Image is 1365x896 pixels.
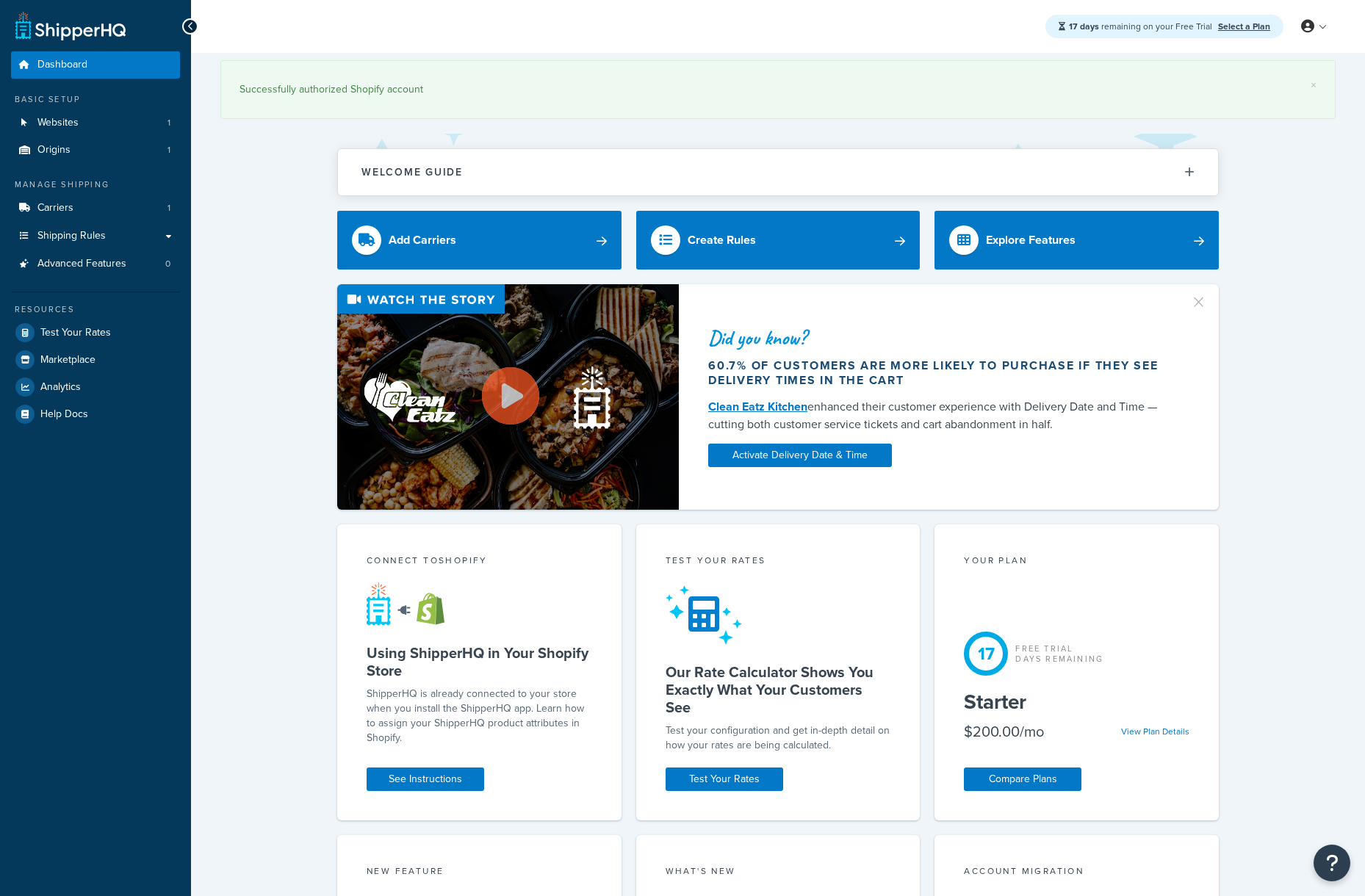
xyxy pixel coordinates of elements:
img: connect-shq-shopify-9b9a8c5a.svg [367,582,458,626]
div: Account Migration [964,864,1189,881]
img: Video thumbnail [337,284,679,510]
h5: Starter [964,690,1189,714]
a: Shipping Rules [11,223,180,250]
span: 0 [165,258,170,270]
a: Add Carriers [337,211,622,270]
span: Test Your Rates [40,327,111,339]
a: Test Your Rates [666,767,783,791]
h5: Our Rate Calculator Shows You Exactly What Your Customers See [666,663,891,716]
div: What's New [666,864,891,881]
span: Origins [37,144,71,156]
li: Carriers [11,195,180,222]
div: Test your configuration and get in-depth detail on how your rates are being calculated. [666,723,891,753]
a: Advanced Features0 [11,250,180,278]
div: Your Plan [964,554,1189,571]
div: 60.7% of customers are more likely to purchase if they see delivery times in the cart [708,358,1173,388]
li: Websites [11,109,180,137]
a: Help Docs [11,401,180,427]
span: Help Docs [40,408,88,421]
h5: Using ShipperHQ in Your Shopify Store [367,644,592,679]
a: Carriers1 [11,195,180,222]
div: Manage Shipping [11,178,180,191]
span: Dashboard [37,59,87,71]
span: remaining on your Free Trial [1069,20,1214,33]
div: Add Carriers [389,230,456,250]
button: Open Resource Center [1314,845,1350,881]
a: Dashboard [11,51,180,79]
span: Websites [37,117,79,129]
span: Analytics [40,381,81,394]
a: Select a Plan [1218,20,1270,33]
span: 1 [168,202,170,214]
div: Connect to Shopify [367,554,592,571]
a: Marketplace [11,347,180,373]
div: enhanced their customer experience with Delivery Date and Time — cutting both customer service ti... [708,398,1173,433]
a: See Instructions [367,767,484,791]
div: 17 [964,632,1008,676]
div: Free Trial Days Remaining [1015,643,1103,664]
span: Marketplace [40,354,96,366]
span: Advanced Features [37,258,126,270]
a: Test Your Rates [11,319,180,346]
div: $200.00/mo [964,721,1044,742]
span: 1 [168,144,170,156]
a: Explore Features [934,211,1219,270]
div: New Feature [367,864,592,881]
div: Did you know? [708,328,1173,348]
a: Origins1 [11,137,180,164]
a: Clean Eatz Kitchen [708,398,807,415]
div: Basic Setup [11,93,180,106]
button: Welcome Guide [338,149,1218,195]
a: Activate Delivery Date & Time [708,444,892,467]
h2: Welcome Guide [361,167,463,178]
div: Create Rules [688,230,756,250]
a: Websites1 [11,109,180,137]
a: × [1311,79,1317,91]
div: Successfully authorized Shopify account [239,79,1317,100]
li: Advanced Features [11,250,180,278]
a: Compare Plans [964,767,1081,791]
div: Explore Features [986,230,1076,250]
a: Analytics [11,374,180,400]
span: 1 [168,117,170,129]
span: Carriers [37,202,73,214]
strong: 17 days [1069,20,1099,33]
a: Create Rules [636,211,921,270]
li: Origins [11,137,180,164]
p: ShipperHQ is already connected to your store when you install the ShipperHQ app. Learn how to ass... [367,687,592,745]
a: View Plan Details [1121,725,1189,738]
span: Shipping Rules [37,230,106,242]
div: Resources [11,303,180,316]
div: Test your rates [666,554,891,571]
